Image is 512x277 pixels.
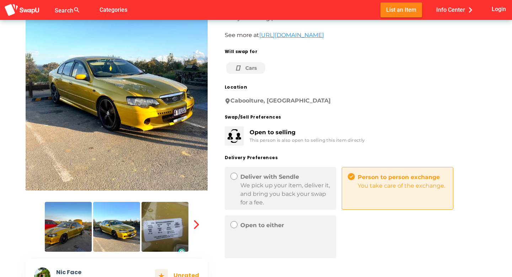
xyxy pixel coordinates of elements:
[436,4,476,16] span: Info Center
[240,173,330,181] div: Deliver with Sendle
[431,2,481,17] button: Info Center
[225,48,486,55] div: Will swap for
[100,4,127,16] span: Categories
[358,173,447,182] div: Person to person exchange
[386,5,416,15] span: List an Item
[259,32,324,38] a: [URL][DOMAIN_NAME]
[240,221,330,230] div: Open to either
[235,64,257,72] div: Cars
[358,182,447,190] div: You take care of the exchange.
[4,4,40,17] img: aSD8y5uGLpzPJLYTcYcjNu3laj1c05W5KWf0Ds+Za8uybjssssuu+yyyy677LKX2n+PWMSDJ9a87AAAAABJRU5ErkJggg==
[225,96,486,105] div: Caboolture, [GEOGRAPHIC_DATA]
[45,202,92,252] img: nicholas.robertson%2Bfacebook%40swapu.com.au%2F1255180966265839%2F1255180966265839-photo-0.jpg
[94,2,133,17] button: Categories
[250,137,365,144] div: This person is also open to selling this item directly
[380,2,422,17] button: List an Item
[56,269,149,276] div: Nic Face
[93,202,140,252] img: nicholas.robertson%2Bfacebook%40swapu.com.au%2F1255180966265839%2F1255180966265839-photo-1.jpg
[142,202,188,252] img: nicholas.robertson%2Bfacebook%40swapu.com.au%2F1255180966265839%2F1255180966265839-photo-10.jpg
[240,181,330,207] div: We pick up your item, deliver it, and bring you back your swap for a fee.
[94,6,133,13] a: Categories
[89,6,97,14] i: false
[225,84,486,91] div: Location
[225,114,486,121] div: Swap/Sell Preferences
[490,2,508,16] button: Login
[250,128,365,137] div: Open to selling
[228,129,241,143] img: svg+xml;base64,PHN2ZyB3aWR0aD0iMjkiIGhlaWdodD0iMzEiIHZpZXdCb3g9IjAgMCAyOSAzMSIgZmlsbD0ibm9uZSIgeG...
[225,154,486,161] div: Delivery Preferences
[492,4,506,14] span: Login
[465,5,476,15] i: chevron_right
